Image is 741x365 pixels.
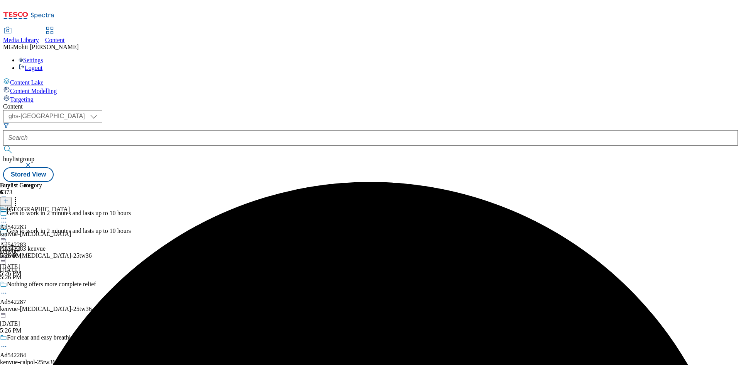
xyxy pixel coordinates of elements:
[3,130,738,146] input: Search
[3,27,39,44] a: Media Library
[3,156,34,162] span: buylistgroup
[3,122,9,129] svg: Search Filters
[3,78,738,86] a: Content Lake
[19,57,43,63] a: Settings
[10,96,34,103] span: Targeting
[7,281,96,288] div: Nothing offers more complete relief
[7,334,97,341] div: For clear and easy breathing at night
[3,103,738,110] div: Content
[3,86,738,95] a: Content Modelling
[3,44,13,50] span: MG
[45,27,65,44] a: Content
[7,206,70,213] div: [GEOGRAPHIC_DATA]
[10,88,57,94] span: Content Modelling
[19,65,42,71] a: Logout
[3,37,39,43] span: Media Library
[13,44,79,50] span: Mohit [PERSON_NAME]
[10,79,44,86] span: Content Lake
[3,167,54,182] button: Stored View
[45,37,65,43] span: Content
[3,95,738,103] a: Targeting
